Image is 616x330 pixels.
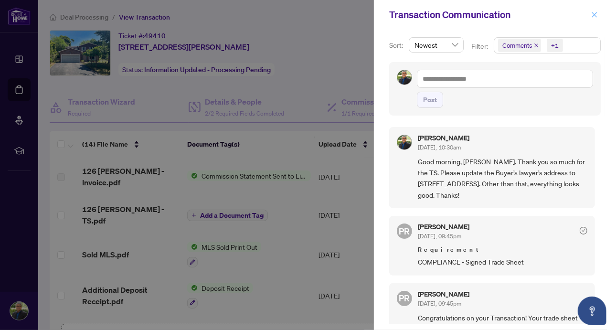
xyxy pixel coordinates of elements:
[471,41,489,52] p: Filter:
[417,92,443,108] button: Post
[498,39,541,52] span: Comments
[418,233,461,240] span: [DATE], 09:45pm
[591,11,598,18] span: close
[397,135,412,149] img: Profile Icon
[551,41,559,50] div: +1
[414,38,458,52] span: Newest
[399,291,410,305] span: PR
[418,256,587,267] span: COMPLIANCE - Signed Trade Sheet
[418,156,587,201] span: Good morning, [PERSON_NAME]. Thank you so much for the TS. Please update the Buyer’s lawyer’s add...
[580,227,587,234] span: check-circle
[418,135,469,141] h5: [PERSON_NAME]
[502,41,532,50] span: Comments
[418,245,587,255] span: Requirement
[534,43,539,48] span: close
[399,224,410,238] span: PR
[418,300,461,307] span: [DATE], 09:45pm
[578,297,606,325] button: Open asap
[418,224,469,230] h5: [PERSON_NAME]
[389,8,588,22] div: Transaction Communication
[397,70,412,85] img: Profile Icon
[418,291,469,298] h5: [PERSON_NAME]
[418,144,461,151] span: [DATE], 10:30am
[389,40,405,51] p: Sort:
